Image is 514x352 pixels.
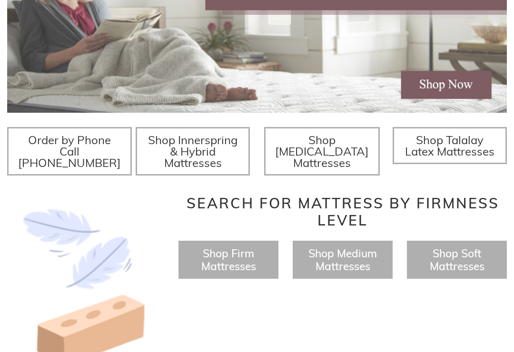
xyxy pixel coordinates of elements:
[187,195,499,230] span: Search for Mattress by Firmness Level
[308,247,377,274] a: Shop Medium Mattresses
[7,127,132,176] a: Order by Phone Call [PHONE_NUMBER]
[201,247,256,274] a: Shop Firm Mattresses
[136,127,250,176] a: Shop Innerspring & Hybrid Mattresses
[148,133,238,170] span: Shop Innerspring & Hybrid Mattresses
[405,133,494,159] span: Shop Talalay Latex Mattresses
[18,133,121,170] span: Order by Phone Call [PHONE_NUMBER]
[264,127,380,176] a: Shop [MEDICAL_DATA] Mattresses
[430,247,484,274] a: Shop Soft Mattresses
[275,133,369,170] span: Shop [MEDICAL_DATA] Mattresses
[393,127,507,165] a: Shop Talalay Latex Mattresses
